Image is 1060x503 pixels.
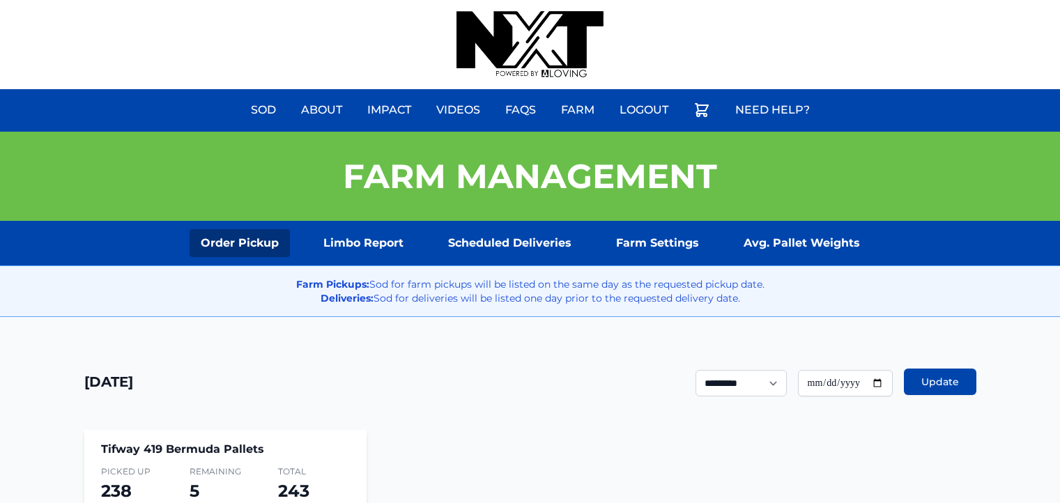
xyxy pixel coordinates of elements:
[732,229,871,257] a: Avg. Pallet Weights
[293,93,351,127] a: About
[296,278,369,291] strong: Farm Pickups:
[497,93,544,127] a: FAQs
[456,11,603,78] img: nextdaysod.com Logo
[101,481,132,501] span: 238
[278,466,350,477] span: Total
[437,229,583,257] a: Scheduled Deliveries
[904,369,976,395] button: Update
[278,481,309,501] span: 243
[359,93,420,127] a: Impact
[243,93,284,127] a: Sod
[605,229,710,257] a: Farm Settings
[611,93,677,127] a: Logout
[428,93,489,127] a: Videos
[101,466,173,477] span: Picked Up
[921,375,959,389] span: Update
[312,229,415,257] a: Limbo Report
[84,372,133,392] h1: [DATE]
[190,466,261,477] span: Remaining
[321,292,374,304] strong: Deliveries:
[101,441,350,458] h4: Tifway 419 Bermuda Pallets
[553,93,603,127] a: Farm
[727,93,818,127] a: Need Help?
[343,160,717,193] h1: Farm Management
[190,229,290,257] a: Order Pickup
[190,481,199,501] span: 5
